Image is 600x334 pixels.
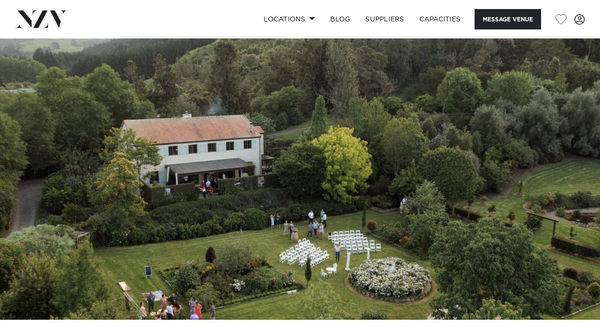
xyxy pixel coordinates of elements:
a: Capacities [412,9,468,29]
a: Locations [256,9,323,29]
a: BLOG [323,9,358,29]
button: Message Venue [475,9,541,29]
img: nzv-logo.png [15,10,67,28]
a: SUPPLIERS [358,9,411,29]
